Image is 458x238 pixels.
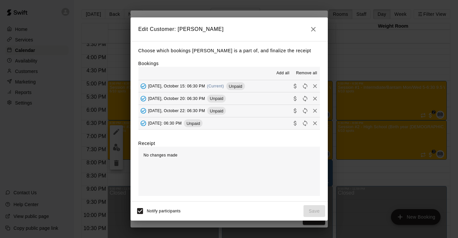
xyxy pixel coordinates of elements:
[207,96,226,101] span: Unpaid
[310,121,320,126] span: Remove
[147,209,181,213] span: Notify participants
[290,83,300,88] span: Collect payment
[138,105,320,117] button: Added - Collect Payment[DATE], October 22: 06:30 PMUnpaidCollect paymentRescheduleRemove
[138,80,320,92] button: Added - Collect Payment[DATE], October 15: 06:30 PM(Current)UnpaidCollect paymentRescheduleRemove
[138,92,320,105] button: Added - Collect Payment[DATE], October 20: 06:30 PMUnpaidCollect paymentRescheduleRemove
[207,84,224,88] span: (Current)
[290,96,300,101] span: Collect payment
[148,108,205,113] span: [DATE], October 22: 06:30 PM
[144,153,178,157] span: No changes made
[138,106,148,116] button: Added - Collect Payment
[138,47,320,55] p: Choose which bookings [PERSON_NAME] is a part of, and finalize the receipt
[138,117,320,130] button: Added - Collect Payment[DATE]: 06:30 PMUnpaidCollect paymentRescheduleRemove
[138,140,155,147] label: Receipt
[207,108,226,113] span: Unpaid
[148,96,205,101] span: [DATE], October 20: 06:30 PM
[138,94,148,104] button: Added - Collect Payment
[300,83,310,88] span: Reschedule
[138,81,148,91] button: Added - Collect Payment
[290,108,300,113] span: Collect payment
[290,121,300,126] span: Collect payment
[272,68,293,79] button: Add all
[277,70,290,77] span: Add all
[300,121,310,126] span: Reschedule
[310,83,320,88] span: Remove
[148,121,182,126] span: [DATE]: 06:30 PM
[300,96,310,101] span: Reschedule
[184,121,203,126] span: Unpaid
[300,108,310,113] span: Reschedule
[296,70,317,77] span: Remove all
[138,118,148,128] button: Added - Collect Payment
[131,17,328,41] h2: Edit Customer: [PERSON_NAME]
[148,84,205,88] span: [DATE], October 15: 06:30 PM
[138,61,159,66] label: Bookings
[310,108,320,113] span: Remove
[293,68,320,79] button: Remove all
[226,84,245,89] span: Unpaid
[310,96,320,101] span: Remove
